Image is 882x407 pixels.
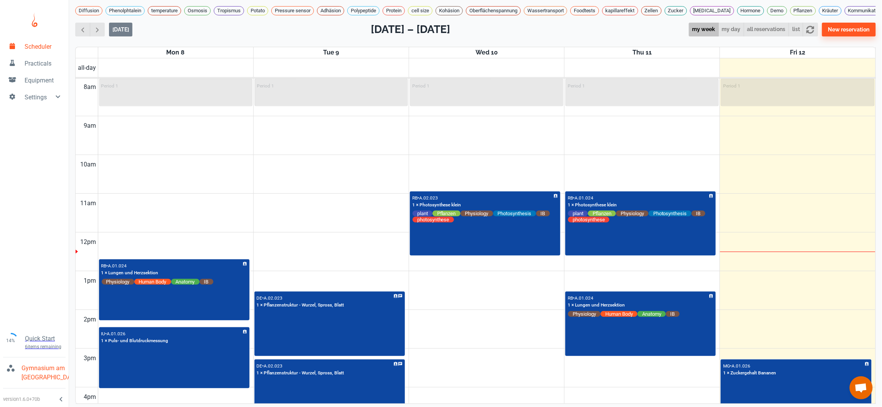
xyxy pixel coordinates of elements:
span: all-day [77,63,98,73]
div: Oberflächenspannung [466,6,521,15]
div: 9am [83,116,98,135]
span: cell size [408,7,432,15]
span: Osmosis [185,7,210,15]
span: plant [568,210,588,217]
div: Kohäsion [436,6,463,15]
span: plant [413,210,433,217]
span: Physiology [568,311,601,317]
div: Diffusion [75,6,102,15]
p: RB • [568,295,575,301]
a: September 12, 2025 [789,47,807,58]
p: 1 × Pflanzenstruktur - Wurzel, Spross, Blatt [257,370,344,377]
span: Protein [383,7,405,15]
span: Pflanzen [433,210,461,217]
p: Period 1 [101,83,119,89]
span: Physiology [102,278,134,285]
span: Tropismus [214,7,244,15]
p: 1 × Lungen und Herzsektion [101,270,159,277]
div: temperature [148,6,181,15]
span: Polypeptide [348,7,379,15]
div: 1pm [83,271,98,290]
span: Human Body [134,278,171,285]
p: 1 × Pflanzenstruktur - Wurzel, Spross, Blatt [257,302,344,309]
div: Chat öffnen [850,376,873,399]
div: kapillareffekt [602,6,638,15]
span: Oberflächenspannung [466,7,520,15]
div: Protein [383,6,405,15]
span: [MEDICAL_DATA] [690,7,734,15]
span: Foodtests [571,7,599,15]
p: A.01.024 [108,263,127,269]
span: photosynthese [413,216,454,223]
span: Human Body [601,311,638,317]
div: Zellen [641,6,662,15]
p: Period 1 [412,83,429,89]
p: DE • [257,295,264,301]
p: A.01.024 [575,195,593,201]
div: Kräuter [819,6,842,15]
div: 10am [79,155,98,174]
div: Pflanzen [790,6,816,15]
p: A.01.024 [575,295,593,301]
div: [MEDICAL_DATA] [690,6,734,15]
span: IB [200,278,213,285]
div: Wassertransport [524,6,567,15]
span: Kräuter [819,7,841,15]
span: IB [536,210,550,217]
p: A.02.023 [419,195,438,201]
span: Zellen [642,7,661,15]
p: RB • [101,263,108,269]
span: Phenolphtalein [106,7,144,15]
p: Period 1 [257,83,274,89]
div: Osmosis [184,6,211,15]
p: 1 × Photosynthese klein [568,202,617,209]
span: Potato [248,7,268,15]
span: kapillareffekt [603,7,638,15]
button: refresh [803,23,818,37]
span: photosynthese [568,216,609,223]
span: Physiology [616,210,649,217]
span: Pflanzen [791,7,816,15]
div: Pressure sensor [271,6,314,15]
span: Physiology [461,210,493,217]
a: September 10, 2025 [474,47,499,58]
button: Next week [90,23,105,37]
button: list [789,23,803,37]
button: my day [718,23,744,37]
span: IB [692,210,705,217]
p: A.01.026 [107,331,126,336]
span: Pflanzen [588,210,616,217]
div: Zucker [665,6,687,15]
p: A.01.026 [732,363,750,369]
span: Hormone [738,7,764,15]
div: Tropismus [214,6,244,15]
span: Kohäsion [436,7,462,15]
span: Anatomy [171,278,200,285]
p: Period 1 [568,83,585,89]
div: 11am [79,194,98,213]
span: Anatomy [638,311,666,317]
div: cell size [408,6,433,15]
span: Photosynthesis [649,210,692,217]
div: Hormone [737,6,764,15]
p: DE • [257,363,264,369]
span: Demo [768,7,787,15]
div: Phenolphtalein [106,6,145,15]
p: RB • [412,195,419,201]
div: 4pm [83,387,98,407]
div: Polypeptide [347,6,380,15]
p: 1 × Puls- und Blutdruckmessung [101,338,168,344]
a: September 11, 2025 [631,47,653,58]
div: Adhäsion [317,6,344,15]
span: Pressure sensor [272,7,314,15]
p: A.02.023 [264,295,283,301]
button: [DATE] [109,23,132,36]
p: 1 × Zuckergehalt Bananen [723,370,776,377]
div: 8am [83,77,98,97]
button: Previous week [75,23,90,37]
p: MG • [723,363,732,369]
button: all reservations [744,23,789,37]
div: Potato [247,6,268,15]
span: Adhäsion [317,7,344,15]
p: Period 1 [723,83,740,89]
